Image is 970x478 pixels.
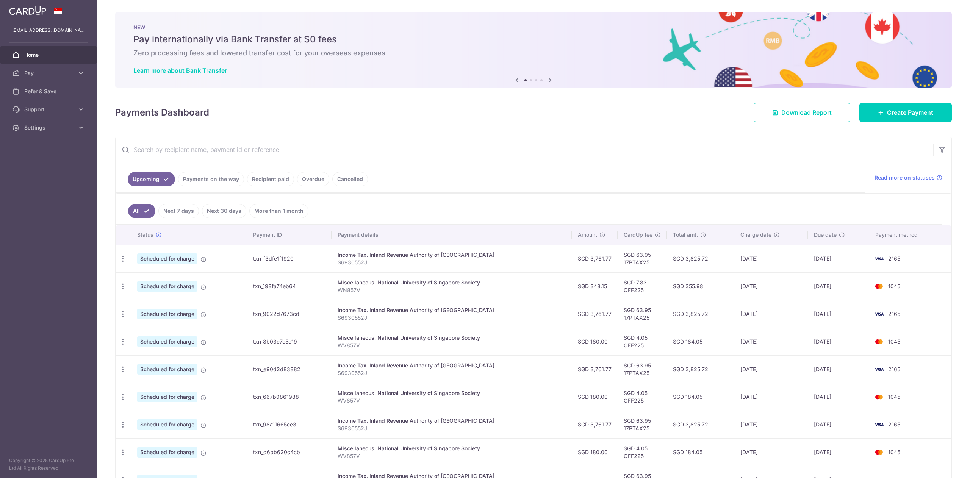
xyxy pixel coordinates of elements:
span: 2165 [888,255,900,262]
span: Settings [24,124,74,131]
span: 1045 [888,338,900,345]
div: Income Tax. Inland Revenue Authority of [GEOGRAPHIC_DATA] [338,306,566,314]
td: [DATE] [808,272,869,300]
p: S6930552J [338,425,566,432]
span: Home [24,51,74,59]
span: Charge date [740,231,771,239]
a: Payments on the way [178,172,244,186]
td: [DATE] [734,272,807,300]
td: SGD 3,825.72 [667,245,734,272]
td: SGD 184.05 [667,383,734,411]
span: 1045 [888,394,900,400]
a: Recipient paid [247,172,294,186]
div: Income Tax. Inland Revenue Authority of [GEOGRAPHIC_DATA] [338,362,566,369]
span: Scheduled for charge [137,392,197,402]
span: Scheduled for charge [137,281,197,292]
input: Search by recipient name, payment id or reference [116,137,933,162]
td: SGD 180.00 [572,328,618,355]
a: Learn more about Bank Transfer [133,67,227,74]
p: WV857V [338,342,566,349]
span: 2165 [888,421,900,428]
h6: Zero processing fees and lowered transfer cost for your overseas expenses [133,48,934,58]
th: Payment ID [247,225,332,245]
td: SGD 3,761.77 [572,300,618,328]
td: SGD 63.95 17PTAX25 [618,245,667,272]
p: S6930552J [338,369,566,377]
td: SGD 3,825.72 [667,300,734,328]
td: txn_198fa74eb64 [247,272,332,300]
td: txn_9022d7673cd [247,300,332,328]
span: Scheduled for charge [137,364,197,375]
td: [DATE] [808,411,869,438]
span: Due date [814,231,837,239]
td: [DATE] [808,328,869,355]
img: Bank Card [871,337,887,346]
td: [DATE] [734,328,807,355]
td: SGD 4.05 OFF225 [618,328,667,355]
td: SGD 184.05 [667,438,734,466]
span: Total amt. [673,231,698,239]
th: Payment method [869,225,951,245]
span: 2165 [888,366,900,372]
td: txn_e90d2d83882 [247,355,332,383]
td: [DATE] [808,438,869,466]
span: Scheduled for charge [137,309,197,319]
th: Payment details [332,225,572,245]
td: [DATE] [734,438,807,466]
p: WV857V [338,397,566,405]
td: SGD 184.05 [667,328,734,355]
img: Bank Card [871,448,887,457]
td: [DATE] [808,245,869,272]
td: [DATE] [734,383,807,411]
img: Bank Card [871,282,887,291]
td: SGD 180.00 [572,383,618,411]
span: 1045 [888,449,900,455]
td: [DATE] [734,245,807,272]
td: txn_98a11665ce3 [247,411,332,438]
div: Income Tax. Inland Revenue Authority of [GEOGRAPHIC_DATA] [338,251,566,259]
div: Miscellaneous. National University of Singapore Society [338,445,566,452]
span: Amount [578,231,597,239]
td: SGD 348.15 [572,272,618,300]
td: SGD 355.98 [667,272,734,300]
a: Download Report [754,103,850,122]
td: SGD 63.95 17PTAX25 [618,411,667,438]
a: Read more on statuses [875,174,942,181]
span: Scheduled for charge [137,336,197,347]
div: Miscellaneous. National University of Singapore Society [338,334,566,342]
span: Scheduled for charge [137,447,197,458]
td: SGD 3,825.72 [667,411,734,438]
a: Upcoming [128,172,175,186]
a: Cancelled [332,172,368,186]
td: SGD 3,825.72 [667,355,734,383]
span: Create Payment [887,108,933,117]
td: txn_667b0861988 [247,383,332,411]
td: [DATE] [734,355,807,383]
div: Miscellaneous. National University of Singapore Society [338,389,566,397]
td: txn_8b03c7c5c19 [247,328,332,355]
span: Status [137,231,153,239]
img: Bank Card [871,420,887,429]
span: Refer & Save [24,87,74,95]
img: Bank Card [871,392,887,401]
td: SGD 3,761.77 [572,245,618,272]
span: Read more on statuses [875,174,935,181]
a: Next 7 days [158,204,199,218]
span: 1045 [888,283,900,289]
span: Scheduled for charge [137,419,197,430]
img: Bank Card [871,365,887,374]
h5: Pay internationally via Bank Transfer at $0 fees [133,33,934,45]
p: WV857V [338,452,566,460]
td: txn_d6bb620c4cb [247,438,332,466]
td: [DATE] [734,300,807,328]
p: WN857V [338,286,566,294]
img: Bank Card [871,254,887,263]
p: [EMAIL_ADDRESS][DOMAIN_NAME] [12,27,85,34]
h4: Payments Dashboard [115,106,209,119]
a: Next 30 days [202,204,246,218]
iframe: Opens a widget where you can find more information [921,455,962,474]
p: S6930552J [338,259,566,266]
td: SGD 63.95 17PTAX25 [618,300,667,328]
span: Download Report [781,108,832,117]
td: SGD 3,761.77 [572,355,618,383]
